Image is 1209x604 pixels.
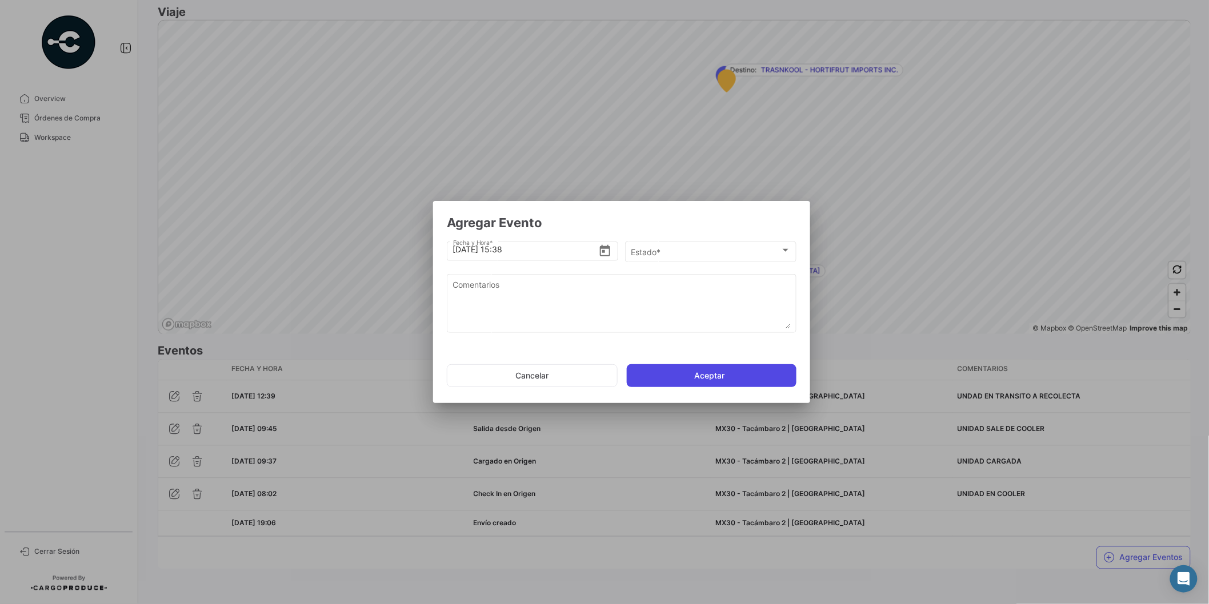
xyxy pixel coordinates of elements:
input: Seleccionar una fecha [453,229,599,269]
h2: Agregar Evento [447,215,796,231]
button: Cancelar [447,364,618,387]
button: Open calendar [598,244,612,256]
div: Abrir Intercom Messenger [1170,565,1198,593]
span: Estado * [631,248,780,257]
button: Aceptar [627,364,796,387]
